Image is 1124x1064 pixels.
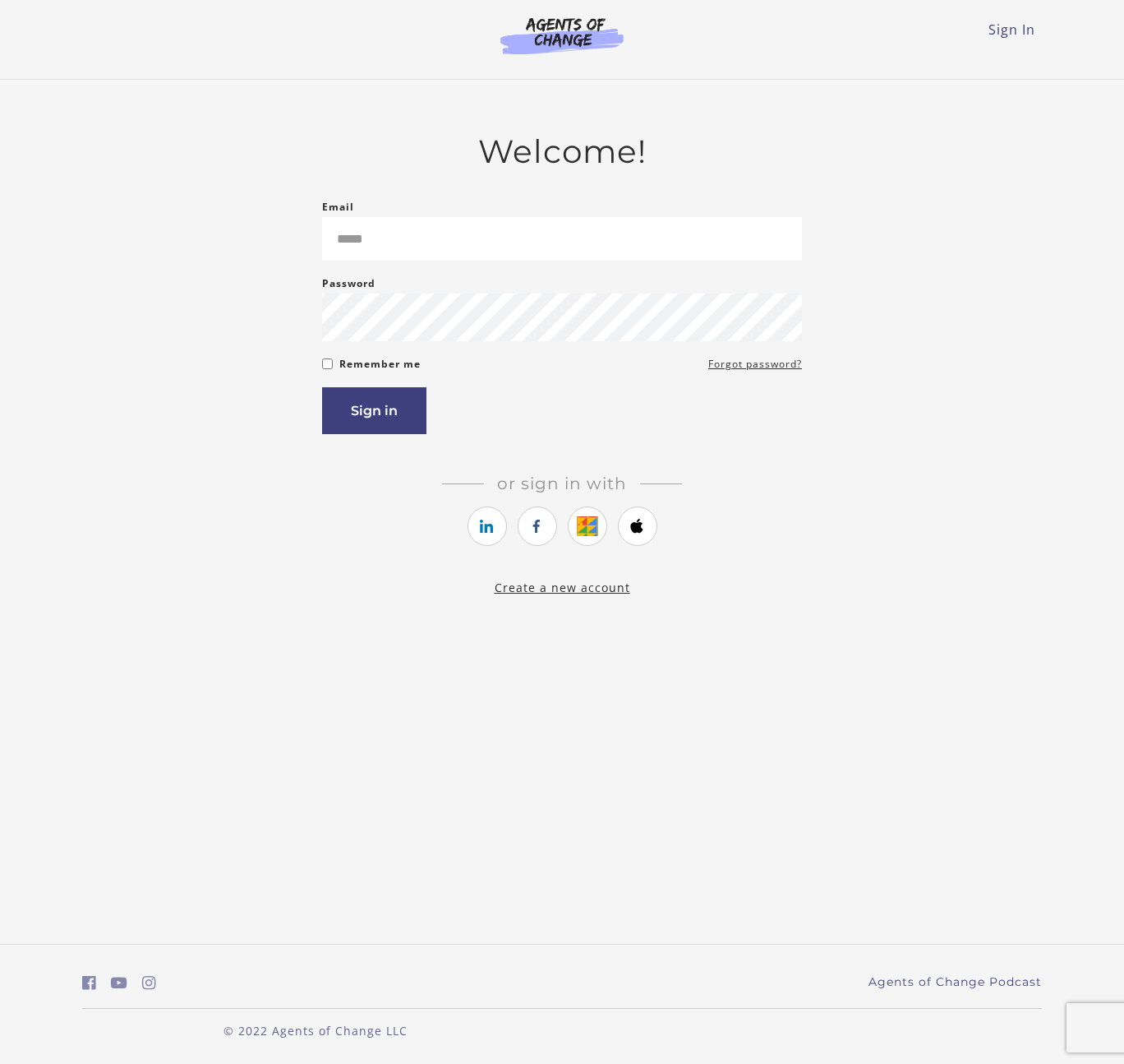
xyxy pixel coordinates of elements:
span: Or sign in with [484,474,640,493]
a: https://www.facebook.com/groups/aswbtestprep (Open in a new window) [82,971,96,995]
label: If you are a human, ignore this field [322,387,335,861]
i: https://www.facebook.com/groups/aswbtestprep (Open in a new window) [82,975,96,991]
a: https://www.youtube.com/c/AgentsofChangeTestPrepbyMeaganMitchell (Open in a new window) [111,971,127,995]
a: https://courses.thinkific.com/users/auth/facebook?ss%5Breferral%5D=&ss%5Buser_return_to%5D=&ss%5B... [518,507,557,546]
img: Agents of Change Logo [483,16,641,54]
h2: Welcome! [322,132,802,171]
a: Sign In [988,21,1035,39]
a: Forgot password? [708,354,802,374]
i: https://www.youtube.com/c/AgentsofChangeTestPrepbyMeaganMitchell (Open in a new window) [111,975,127,991]
p: © 2022 Agents of Change LLC [82,1022,549,1039]
i: https://www.instagram.com/agentsofchangeprep/ (Open in a new window) [142,975,156,991]
label: Email [322,197,354,217]
a: Create a new account [495,580,630,595]
label: Remember me [339,354,421,374]
label: Password [322,274,375,294]
a: https://courses.thinkific.com/users/auth/linkedin?ss%5Breferral%5D=&ss%5Buser_return_to%5D=&ss%5B... [468,507,507,546]
a: https://courses.thinkific.com/users/auth/google?ss%5Breferral%5D=&ss%5Buser_return_to%5D=&ss%5Bvi... [568,507,607,546]
a: https://www.instagram.com/agentsofchangeprep/ (Open in a new window) [142,971,156,995]
a: https://courses.thinkific.com/users/auth/apple?ss%5Breferral%5D=&ss%5Buser_return_to%5D=&ss%5Bvis... [618,507,657,546]
button: Sign in [322,387,426,434]
a: Agents of Change Podcast [868,974,1042,991]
